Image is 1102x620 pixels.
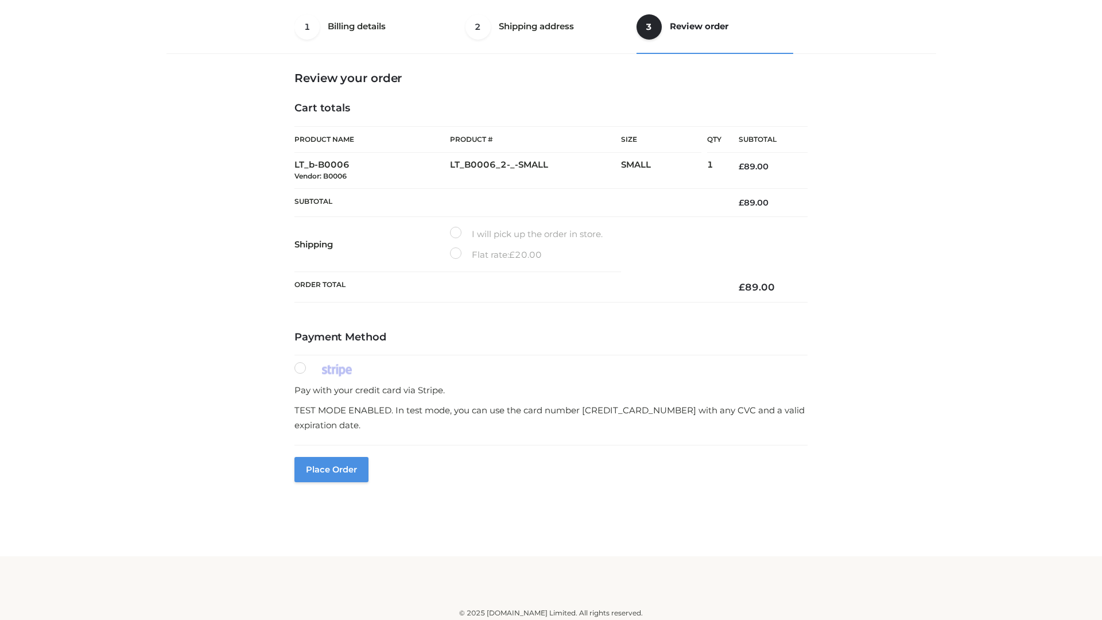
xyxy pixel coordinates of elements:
p: TEST MODE ENABLED. In test mode, you can use the card number [CREDIT_CARD_NUMBER] with any CVC an... [294,403,808,432]
th: Order Total [294,272,721,303]
td: LT_b-B0006 [294,153,450,189]
span: £ [509,249,515,260]
th: Product # [450,126,621,153]
label: Flat rate: [450,247,542,262]
bdi: 89.00 [739,197,769,208]
th: Shipping [294,217,450,272]
td: 1 [707,153,721,189]
span: £ [739,197,744,208]
h3: Review your order [294,71,808,85]
th: Product Name [294,126,450,153]
th: Qty [707,126,721,153]
small: Vendor: B0006 [294,172,347,180]
h4: Payment Method [294,331,808,344]
th: Size [621,127,701,153]
bdi: 89.00 [739,281,775,293]
th: Subtotal [294,188,721,216]
span: £ [739,281,745,293]
div: © 2025 [DOMAIN_NAME] Limited. All rights reserved. [170,607,932,619]
label: I will pick up the order in store. [450,227,603,242]
bdi: 20.00 [509,249,542,260]
td: LT_B0006_2-_-SMALL [450,153,621,189]
h4: Cart totals [294,102,808,115]
td: SMALL [621,153,707,189]
bdi: 89.00 [739,161,769,172]
button: Place order [294,457,368,482]
span: £ [739,161,744,172]
th: Subtotal [721,127,808,153]
p: Pay with your credit card via Stripe. [294,383,808,398]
